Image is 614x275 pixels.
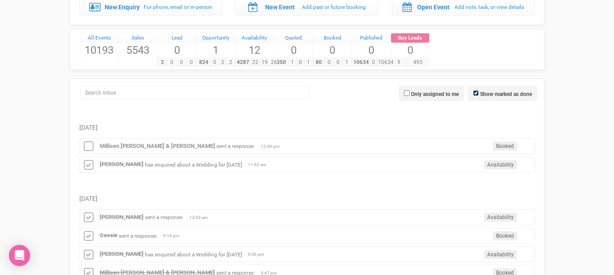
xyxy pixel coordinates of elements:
[196,58,211,67] span: 824
[145,161,242,167] small: has enquired about a Wedding for [DATE]
[167,58,177,67] span: 0
[484,160,517,169] span: Availability
[196,43,235,58] span: 1
[119,43,157,58] span: 5543
[248,251,270,258] span: 9:06 pm
[265,3,295,12] label: New Event
[145,251,242,257] small: has enquired about a Wedding for [DATE]
[352,43,391,58] span: 0
[274,33,313,43] a: Quoted
[493,142,517,151] span: Booked
[261,143,283,150] span: 12:40 pm
[370,58,377,67] span: 0
[227,58,235,67] span: 2
[391,43,430,58] span: 0
[391,58,407,67] span: 1
[100,161,144,167] a: [PERSON_NAME]
[235,33,274,43] a: Availability
[484,250,517,259] span: Availability
[100,214,144,220] a: [PERSON_NAME]
[100,232,117,239] a: Cassie
[100,143,215,149] a: Millisen [PERSON_NAME] & [PERSON_NAME]
[176,58,187,67] span: 0
[211,58,219,67] span: 0
[274,58,289,67] span: 350
[158,33,196,43] a: Lead
[325,58,334,67] span: 0
[250,58,260,67] span: 22
[342,58,352,67] span: 1
[248,162,270,168] span: 11:42 am
[80,33,119,43] a: All Events
[9,245,30,266] div: Open Intercom Messenger
[80,86,310,100] input: Search Inbox
[145,214,184,220] small: sent a response:
[105,3,140,12] label: New Enquiry
[313,58,325,67] span: 80
[313,43,352,58] span: 0
[144,4,212,10] small: For phone, email or in-person
[80,43,119,58] span: 10193
[484,213,517,222] span: Availability
[274,43,313,58] span: 0
[186,58,196,67] span: 0
[158,43,196,58] span: 0
[157,58,168,67] span: 2
[216,143,255,149] small: sent a response:
[119,33,157,43] a: Sales
[376,58,395,67] span: 10634
[417,3,450,12] label: Open Event
[493,231,517,240] span: Booked
[119,232,157,239] small: sent a response:
[79,195,535,202] h5: [DATE]
[454,4,524,10] small: Add note, task, or view details
[269,58,279,67] span: 26
[288,58,297,67] span: 1
[163,233,185,239] span: 9:16 pm
[196,33,235,43] a: Opportunity
[219,58,227,67] span: 2
[260,58,270,67] span: 19
[304,58,313,67] span: 1
[189,215,211,221] span: 12:03 am
[391,33,430,43] a: Buy Leads
[235,58,251,67] span: 4287
[407,58,429,67] span: 495
[480,90,532,98] label: Show marked as done
[352,33,391,43] a: Published
[333,58,343,67] span: 0
[352,58,371,67] span: 10634
[296,58,305,67] span: 0
[302,4,366,10] small: Add past or future booking
[313,33,352,43] a: Booked
[100,251,144,257] a: [PERSON_NAME]
[79,124,535,131] h5: [DATE]
[411,90,459,98] label: Only assigned to me
[235,43,274,58] span: 12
